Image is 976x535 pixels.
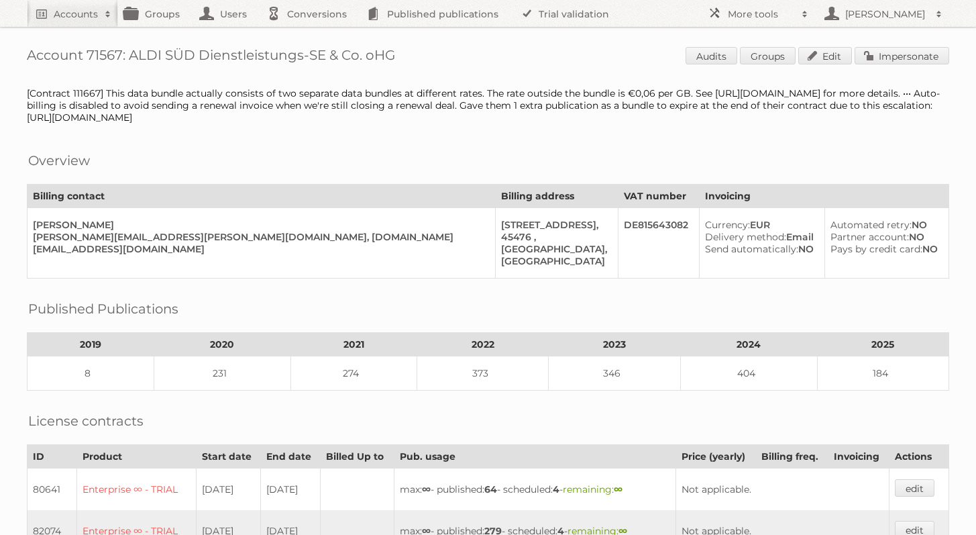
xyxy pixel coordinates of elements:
[27,87,949,124] div: [Contract 111667] This data bundle actually consists of two separate data bundles at different ra...
[196,445,261,469] th: Start date
[728,7,795,21] h2: More tools
[705,219,750,231] span: Currency:
[830,231,909,243] span: Partner account:
[501,243,607,255] div: [GEOGRAPHIC_DATA],
[700,185,949,208] th: Invoicing
[618,208,700,279] td: DE815643082
[895,479,934,497] a: edit
[394,469,675,511] td: max: - published: - scheduled: -
[549,333,680,356] th: 2023
[33,231,484,255] div: [PERSON_NAME][EMAIL_ADDRESS][PERSON_NAME][DOMAIN_NAME], [DOMAIN_NAME][EMAIL_ADDRESS][DOMAIN_NAME]
[798,47,852,64] a: Edit
[676,445,756,469] th: Price (yearly)
[417,356,549,391] td: 373
[830,231,938,243] div: NO
[553,483,559,495] strong: 4
[756,445,828,469] th: Billing freq.
[855,47,949,64] a: Impersonate
[28,150,90,171] h2: Overview
[261,445,321,469] th: End date
[828,445,889,469] th: Invoicing
[422,483,431,495] strong: ∞
[154,333,290,356] th: 2020
[705,231,786,243] span: Delivery method:
[830,243,922,255] span: Pays by credit card:
[33,219,484,231] div: [PERSON_NAME]
[394,445,675,469] th: Pub. usage
[686,47,737,64] a: Audits
[889,445,948,469] th: Actions
[830,243,938,255] div: NO
[614,483,622,495] strong: ∞
[28,333,154,356] th: 2019
[705,219,814,231] div: EUR
[77,445,196,469] th: Product
[496,185,618,208] th: Billing address
[501,219,607,231] div: [STREET_ADDRESS],
[27,47,949,67] h1: Account 71567: ALDI SÜD Dienstleistungs-SE & Co. oHG
[817,333,948,356] th: 2025
[417,333,549,356] th: 2022
[28,356,154,391] td: 8
[290,333,417,356] th: 2021
[563,483,622,495] span: remaining:
[261,469,321,511] td: [DATE]
[501,255,607,267] div: [GEOGRAPHIC_DATA]
[830,219,938,231] div: NO
[740,47,796,64] a: Groups
[705,243,814,255] div: NO
[154,356,290,391] td: 231
[54,7,98,21] h2: Accounts
[28,469,77,511] td: 80641
[618,185,700,208] th: VAT number
[705,243,798,255] span: Send automatically:
[321,445,394,469] th: Billed Up to
[817,356,948,391] td: 184
[28,185,496,208] th: Billing contact
[28,411,144,431] h2: License contracts
[842,7,929,21] h2: [PERSON_NAME]
[28,445,77,469] th: ID
[28,299,178,319] h2: Published Publications
[705,231,814,243] div: Email
[680,356,817,391] td: 404
[676,469,889,511] td: Not applicable.
[501,231,607,243] div: 45476 ,
[680,333,817,356] th: 2024
[830,219,912,231] span: Automated retry:
[77,469,196,511] td: Enterprise ∞ - TRIAL
[290,356,417,391] td: 274
[549,356,680,391] td: 346
[196,469,261,511] td: [DATE]
[484,483,497,495] strong: 64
